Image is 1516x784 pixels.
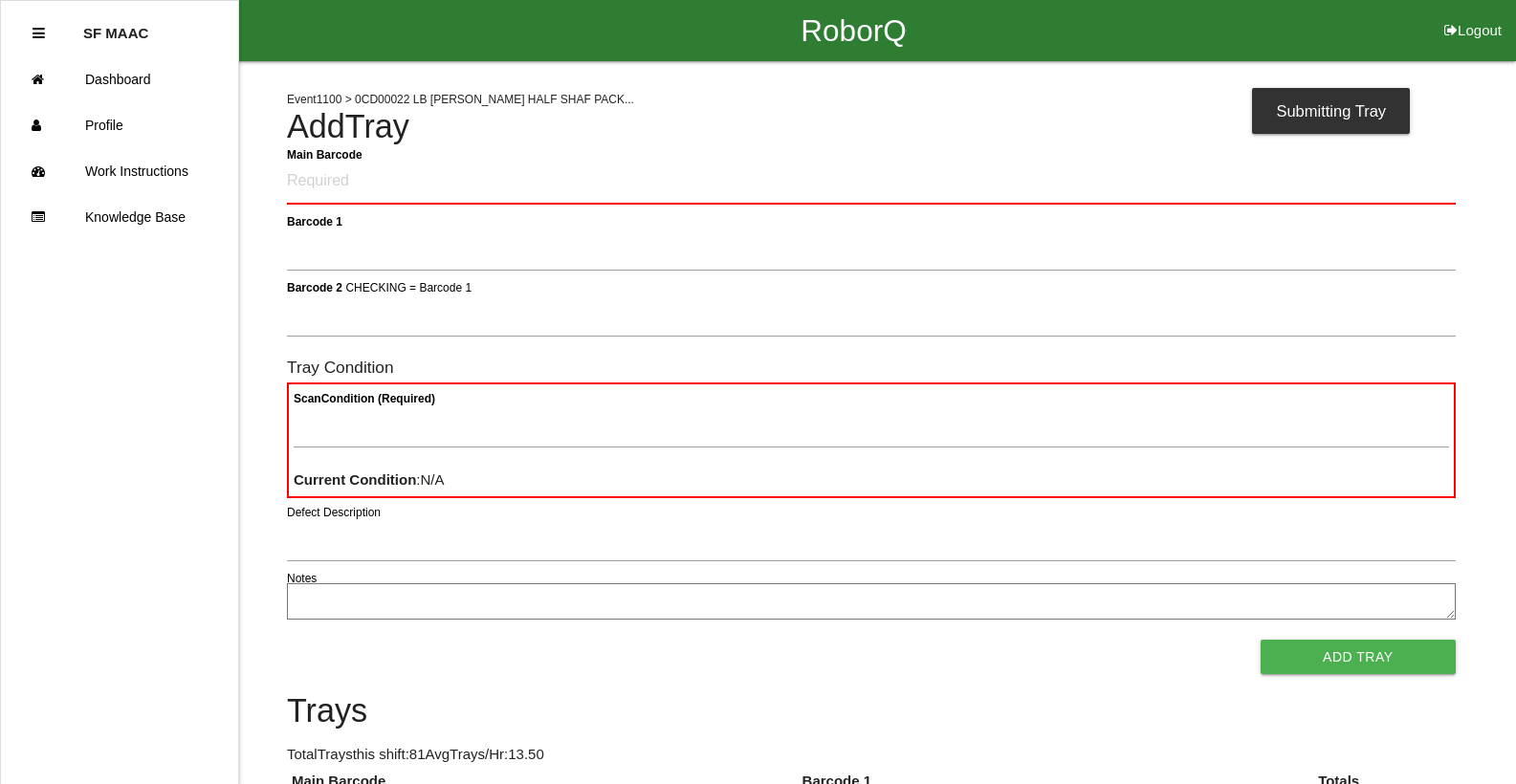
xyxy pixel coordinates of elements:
h4: Trays [287,693,1456,730]
span: CHECKING = Barcode 1 [345,280,472,294]
b: Barcode 1 [287,214,342,228]
span: Event 1100 > 0CD00022 LB [PERSON_NAME] HALF SHAF PACK... [287,93,634,106]
a: Work Instructions [1,148,238,194]
b: Current Condition [294,471,416,488]
h4: Add Tray [287,109,1456,145]
b: Scan Condition (Required) [294,392,435,405]
h6: Tray Condition [287,359,1456,377]
a: Profile [1,102,238,148]
a: Knowledge Base [1,194,238,240]
input: Required [287,160,1456,205]
a: Dashboard [1,56,238,102]
div: Close [33,11,45,56]
div: Submitting Tray [1252,88,1410,134]
p: Total Trays this shift: 81 Avg Trays /Hr: 13.50 [287,744,1456,766]
label: Defect Description [287,504,381,521]
label: Notes [287,570,317,587]
button: Add Tray [1261,640,1456,674]
span: : N/A [294,471,445,488]
b: Barcode 2 [287,280,342,294]
b: Main Barcode [287,147,363,161]
p: SF MAAC [83,11,148,41]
